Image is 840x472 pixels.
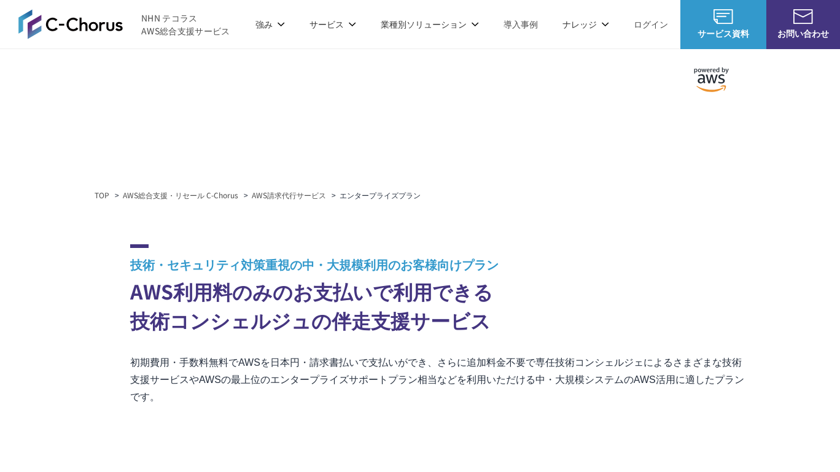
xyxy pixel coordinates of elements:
p: 初期費用・手数料無料でAWSを日本円・請求書払いで支払いができ、さらに追加料金不要で専任技術コンシェルジェによるさまざまな技術支援サービスやAWSの最上位のエンタープライズサポートプラン相当など... [130,354,745,406]
em: エンタープライズプラン [340,190,421,200]
img: powered by AWS [678,61,745,98]
img: お問い合わせ [793,9,813,24]
a: ログイン [634,18,668,31]
span: お問い合わせ [766,27,840,40]
span: NHN テコラス AWS総合支援サービス [141,12,230,37]
h2: AWS利用料のみのお支払いで利用できる 技術コンシェルジュの伴走支援サービス [130,244,745,335]
p: ナレッジ [562,18,609,31]
p: 業種別ソリューション [381,18,479,31]
a: TOP [95,190,109,201]
a: AWS総合支援・リセール C-Chorus [123,190,238,201]
p: サービス [309,18,356,31]
img: AWS総合支援サービス C-Chorus サービス資料 [714,9,733,24]
img: AWS総合支援サービス C-Chorus [18,9,123,39]
span: サービス資料 [680,27,766,40]
span: エンタープライズプラン [295,110,545,142]
a: AWS請求代行サービス [252,190,326,201]
p: 強み [255,18,285,31]
span: 技術・セキュリティ対策重視の中・大規模利用のお客様向けプラン [130,255,745,273]
a: 導入事例 [504,18,538,31]
span: AWS請求代行サービス [295,79,545,110]
a: AWS総合支援サービス C-Chorus NHN テコラスAWS総合支援サービス [18,9,230,39]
